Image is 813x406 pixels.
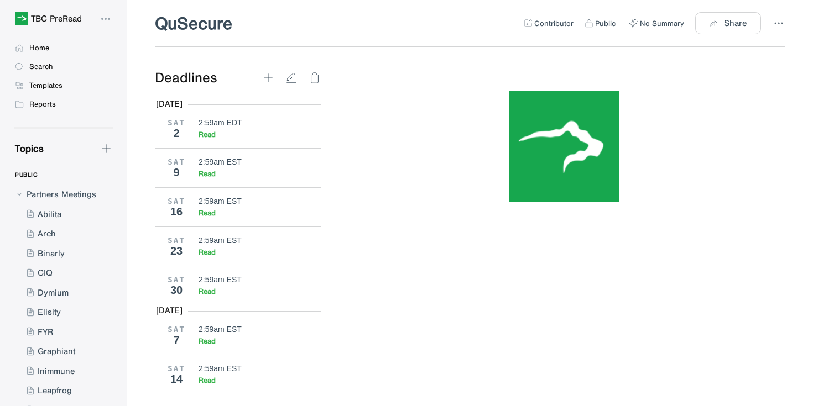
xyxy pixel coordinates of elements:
img: Logo [502,85,626,208]
div: SAT [163,157,190,166]
div: PUBLIC [15,166,37,184]
div: 2:59am EST [199,364,242,373]
div: Share [724,18,747,28]
div: Read [199,169,216,178]
div: SAT [163,275,190,284]
div: Read [199,336,216,346]
div: Read [199,130,216,139]
div: 2:59am EST [199,197,242,205]
div: 2:59am EDT [199,118,242,127]
div: Read [199,287,216,296]
div: Read [199,247,216,257]
div: Reports [29,99,56,109]
div: 2:59am EST [199,275,242,284]
div: 23 [163,245,190,257]
div: SAT [163,236,190,245]
div: SAT [163,325,190,334]
div: 2 [163,127,190,139]
div: Deadlines [155,69,262,87]
div: 9 [163,166,190,178]
div: 14 [163,373,190,385]
div: Topics [8,143,44,155]
div: 2:59am EST [199,157,242,166]
div: 2:59am EST [199,236,242,245]
div: QuSecure [152,11,236,35]
div: 30 [163,284,190,296]
div: No Summary [640,19,684,28]
div: [DATE] [156,305,183,316]
div: Home [29,43,49,53]
div: SAT [163,197,190,205]
div: [DATE] [156,98,183,109]
div: Read [199,376,216,385]
div: 7 [163,334,190,346]
div: Public [595,19,616,28]
div: Search [29,62,53,72]
div: SAT [163,364,190,373]
div: TBC PreRead [31,14,82,23]
div: 16 [163,205,190,218]
div: 2:59am EST [199,325,242,334]
div: SAT [163,118,190,127]
div: Read [199,208,216,218]
div: Contributor [534,19,574,28]
div: Templates [29,81,62,91]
